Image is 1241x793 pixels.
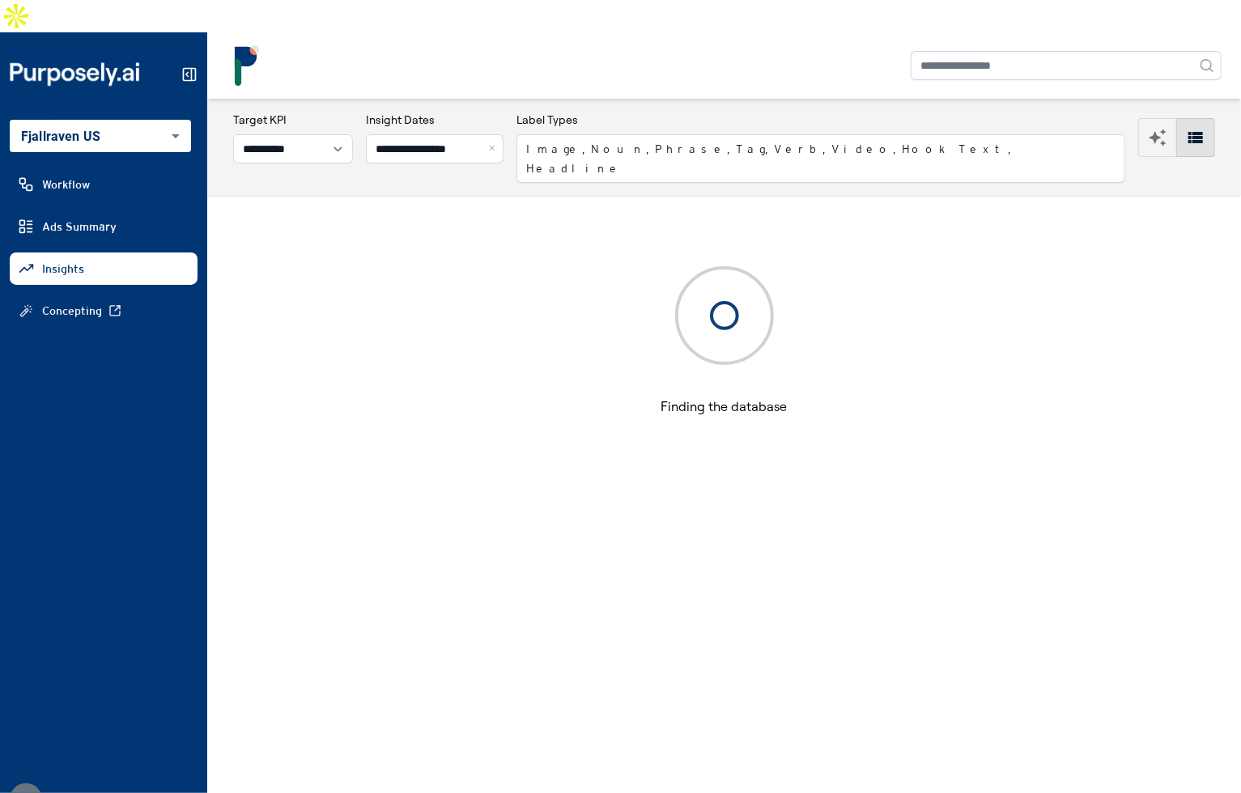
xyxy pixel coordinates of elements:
img: logo [227,45,267,86]
span: Ads Summary [42,218,117,235]
span: Workflow [42,176,90,193]
a: Concepting [10,295,198,327]
button: Image, Noun, Phrase, Tag, Verb, Video, Hook Text, Headline [516,134,1125,183]
a: Insights [10,252,198,285]
span: Concepting [42,303,102,319]
button: Close [486,134,504,163]
a: Ads Summary [10,210,198,243]
h3: Finding the database [661,396,788,416]
div: Fjallraven US [10,120,191,152]
h3: Insight Dates [366,112,504,128]
h3: Label Types [516,112,1125,128]
h3: Target KPI [233,112,353,128]
span: Insights [42,261,84,277]
a: Workflow [10,168,198,201]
